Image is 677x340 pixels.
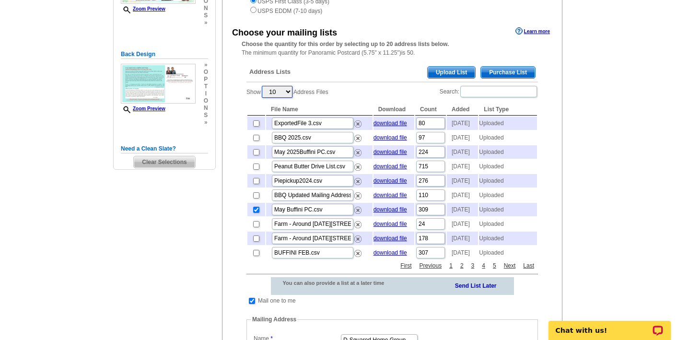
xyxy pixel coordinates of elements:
td: [DATE] [447,246,478,259]
a: 1 [447,261,455,270]
a: Zoom Preview [121,6,165,12]
a: Next [502,261,518,270]
label: Show Address Files [246,85,328,99]
img: delete.png [354,178,362,185]
div: Choose your mailing lists [232,26,337,39]
a: Remove this list [354,219,362,226]
span: » [204,19,208,26]
a: Send List Later [455,281,497,290]
a: download file [374,177,407,184]
span: i [204,90,208,97]
img: delete.png [354,221,362,228]
a: download file [374,206,407,213]
a: Remove this list [354,234,362,240]
td: [DATE] [447,232,478,245]
th: File Name [266,104,373,116]
td: Uploaded [479,131,537,144]
span: p [204,76,208,83]
img: delete.png [354,149,362,156]
td: [DATE] [447,145,478,159]
a: download file [374,120,407,127]
img: delete.png [354,250,362,257]
a: download file [374,235,407,242]
img: delete.png [354,135,362,142]
img: small-thumb.jpg [121,64,196,104]
a: Zoom Preview [121,106,165,111]
span: t [204,83,208,90]
input: Search: [460,86,537,97]
span: s [204,12,208,19]
td: Uploaded [479,160,537,173]
a: 5 [490,261,499,270]
td: Mail one to me [257,296,296,305]
img: delete.png [354,235,362,243]
td: Uploaded [479,117,537,130]
td: Uploaded [479,203,537,216]
legend: Mailing Address [251,315,297,324]
td: [DATE] [447,203,478,216]
th: Added [447,104,478,116]
a: Remove this list [354,248,362,255]
a: download file [374,192,407,199]
a: Remove this list [354,205,362,211]
h5: Need a Clean Slate? [121,144,208,153]
span: Upload List [428,67,475,78]
a: download file [374,134,407,141]
th: Download [374,104,414,116]
iframe: LiveChat chat widget [542,310,677,340]
td: Uploaded [479,232,537,245]
img: delete.png [354,120,362,128]
a: download file [374,221,407,227]
th: Count [415,104,446,116]
a: Remove this list [354,147,362,154]
td: Uploaded [479,246,537,259]
td: Uploaded [479,174,537,188]
a: 2 [458,261,466,270]
td: [DATE] [447,117,478,130]
a: Learn more [515,27,550,35]
td: Uploaded [479,145,537,159]
a: Remove this list [354,162,362,168]
a: download file [374,163,407,170]
a: Remove this list [354,176,362,183]
span: s [204,112,208,119]
a: Previous [417,261,444,270]
label: Search: [440,85,538,98]
th: List Type [479,104,537,116]
span: n [204,105,208,112]
img: delete.png [354,164,362,171]
span: o [204,97,208,105]
div: You can also provide a list at a later time [271,277,409,289]
span: n [204,5,208,12]
a: 4 [479,261,488,270]
a: download file [374,249,407,256]
strong: Choose the quantity for this order by selecting up to 20 address lists below. [242,41,449,47]
span: Address Lists [249,68,291,76]
span: » [204,61,208,69]
a: Remove this list [354,118,362,125]
a: First [398,261,414,270]
td: Uploaded [479,188,537,202]
a: Remove this list [354,190,362,197]
a: Last [521,261,537,270]
span: Clear Selections [134,156,195,168]
a: Remove this list [354,133,362,140]
span: » [204,119,208,126]
td: [DATE] [447,174,478,188]
td: [DATE] [447,217,478,231]
span: o [204,69,208,76]
select: ShowAddress Files [262,86,292,98]
img: delete.png [354,192,362,199]
div: The minimum quantity for Panoramic Postcard (5.75" x 11.25")is 50. [222,40,562,57]
h5: Back Design [121,50,208,59]
td: Uploaded [479,217,537,231]
a: 3 [469,261,477,270]
img: delete.png [354,207,362,214]
td: [DATE] [447,188,478,202]
td: [DATE] [447,160,478,173]
a: download file [374,149,407,155]
td: [DATE] [447,131,478,144]
span: Purchase List [481,67,535,78]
